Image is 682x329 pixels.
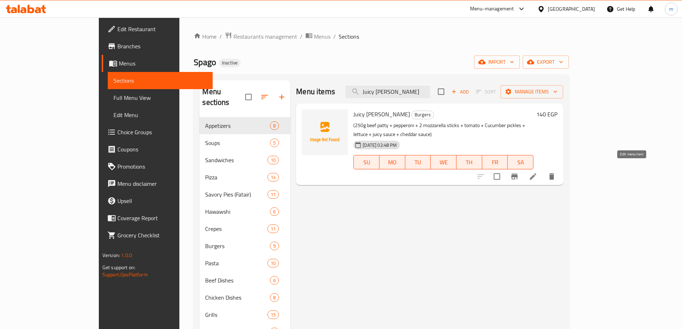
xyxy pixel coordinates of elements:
span: Savory Pies (Fatair) [205,190,267,199]
span: Edit Menu [113,111,207,119]
span: Menus [119,59,207,68]
span: Sections [339,32,359,41]
div: items [267,173,279,182]
span: WE [434,157,454,168]
div: items [270,293,279,302]
a: Menu disclaimer [102,175,213,192]
span: 1.0.0 [121,251,132,260]
li: / [333,32,336,41]
button: MO [379,155,405,169]
div: Appetizers [205,121,270,130]
button: Branch-specific-item [506,168,523,185]
span: Version: [102,251,120,260]
a: Full Menu View [108,89,213,106]
a: Upsell [102,192,213,209]
span: 11 [268,191,279,198]
a: Coupons [102,141,213,158]
div: items [267,156,279,164]
span: Sections [113,76,207,85]
a: Support.OpsPlatform [102,270,148,279]
a: Choice Groups [102,124,213,141]
h2: Menu sections [202,86,245,108]
span: 9 [270,243,279,250]
span: Beef Dishes [205,276,270,285]
div: [GEOGRAPHIC_DATA] [548,5,595,13]
div: Sandwiches [205,156,267,164]
span: Burgers [412,111,434,119]
button: TH [456,155,482,169]
a: Coverage Report [102,209,213,227]
span: 8 [270,294,279,301]
div: Grills [205,310,267,319]
div: items [267,259,279,267]
span: TH [459,157,479,168]
div: items [267,310,279,319]
button: Add section [273,88,290,106]
span: 14 [268,174,279,181]
div: Pasta10 [199,255,290,272]
li: / [300,32,303,41]
span: TU [408,157,428,168]
span: Edit Restaurant [117,25,207,33]
span: Soups [205,139,270,147]
span: Select section [434,84,449,99]
span: SA [511,157,531,168]
div: Menu-management [470,5,514,13]
span: Upsell [117,197,207,205]
a: Branches [102,38,213,55]
button: export [523,55,569,69]
span: Full Menu View [113,93,207,102]
div: Chicken Dishes8 [199,289,290,306]
button: SU [353,155,379,169]
div: Hawawshi6 [199,203,290,220]
span: Get support on: [102,263,135,272]
span: Pizza [205,173,267,182]
button: delete [543,168,560,185]
span: Grocery Checklist [117,231,207,240]
a: Edit Menu [108,106,213,124]
span: Coupons [117,145,207,154]
div: Soups5 [199,134,290,151]
span: Sort sections [256,88,273,106]
div: items [270,242,279,250]
span: Add [450,88,470,96]
h6: 140 EGP [536,109,557,119]
button: Manage items [500,85,563,98]
span: 8 [270,122,279,129]
div: items [267,224,279,233]
span: import [480,58,514,67]
a: Edit Restaurant [102,20,213,38]
button: import [474,55,520,69]
span: Hawawshi [205,207,270,216]
a: Sections [108,72,213,89]
div: Crepes [205,224,267,233]
span: Pasta [205,259,267,267]
span: MO [382,157,402,168]
button: FR [482,155,508,169]
p: (250g beef patty + pepperoni + 2 mozzarella sticks + tomato + Cucumber pickles + lettuce + juicy ... [353,121,533,139]
div: Pizza14 [199,169,290,186]
div: Appetizers8 [199,117,290,134]
a: Restaurants management [225,32,297,41]
button: WE [431,155,456,169]
span: SU [357,157,377,168]
span: FR [485,157,505,168]
span: Menus [314,32,330,41]
span: 10 [268,260,279,267]
div: Chicken Dishes [205,293,270,302]
input: search [345,86,430,98]
button: TU [405,155,431,169]
span: Burgers [205,242,270,250]
div: items [270,139,279,147]
span: 5 [270,140,279,146]
span: 6 [270,277,279,284]
h2: Menu items [296,86,335,97]
span: m [669,5,673,13]
a: Grocery Checklist [102,227,213,244]
div: Grills15 [199,306,290,323]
